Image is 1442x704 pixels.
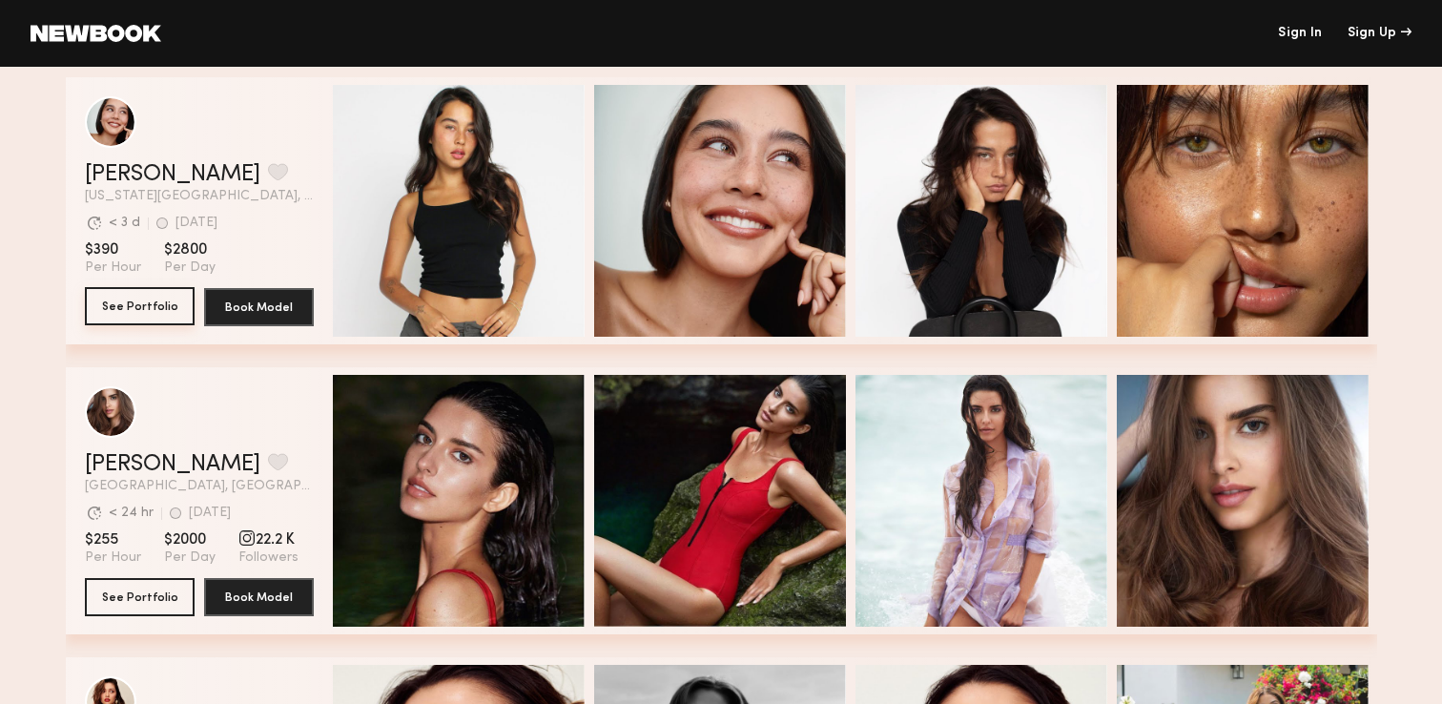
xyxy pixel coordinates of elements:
button: Book Model [204,578,314,616]
span: 22.2 K [238,530,299,549]
span: Per Hour [85,259,141,277]
a: [PERSON_NAME] [85,453,260,476]
span: Per Day [164,259,216,277]
div: < 3 d [109,217,140,230]
span: $2000 [164,530,216,549]
button: Book Model [204,288,314,326]
span: [GEOGRAPHIC_DATA], [GEOGRAPHIC_DATA] [85,480,314,493]
div: Sign Up [1348,27,1411,40]
div: < 24 hr [109,507,154,520]
span: [US_STATE][GEOGRAPHIC_DATA], [GEOGRAPHIC_DATA] [85,190,314,203]
span: $390 [85,240,141,259]
a: See Portfolio [85,288,195,326]
span: $2800 [164,240,216,259]
button: See Portfolio [85,287,195,325]
span: Followers [238,549,299,567]
span: Per Hour [85,549,141,567]
div: [DATE] [189,507,231,520]
div: [DATE] [175,217,217,230]
a: [PERSON_NAME] [85,163,260,186]
span: Per Day [164,549,216,567]
button: See Portfolio [85,578,195,616]
span: $255 [85,530,141,549]
a: Sign In [1278,27,1322,40]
